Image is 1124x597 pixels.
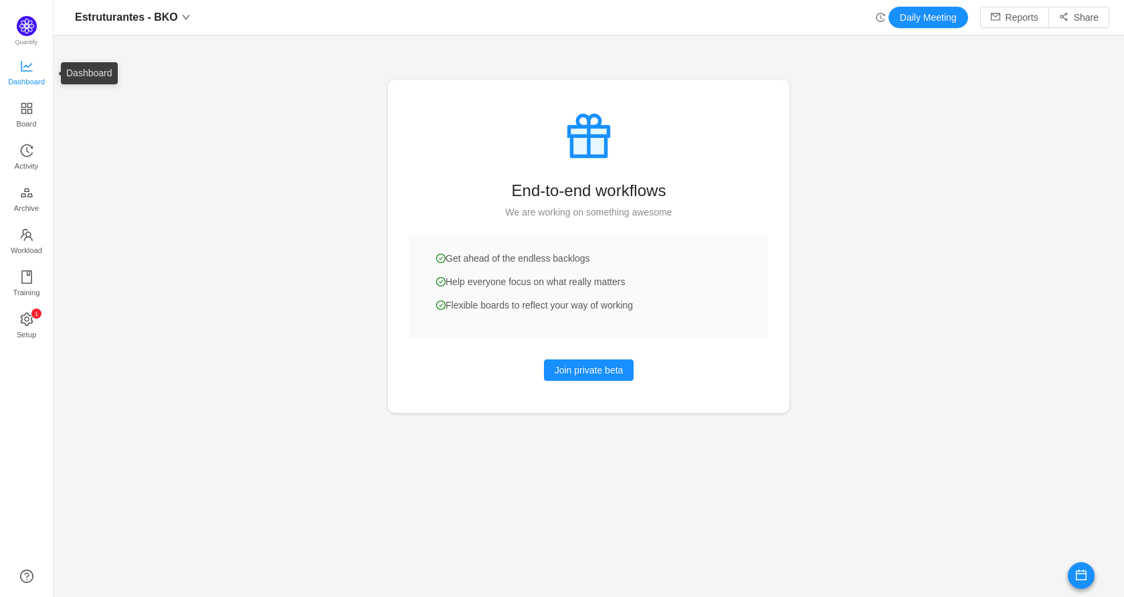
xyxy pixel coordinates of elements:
button: icon: mailReports [980,7,1049,28]
span: Activity [15,153,38,179]
button: icon: calendar [1068,562,1095,589]
button: Daily Meeting [888,7,968,28]
a: Activity [20,145,33,171]
a: Workload [20,229,33,256]
i: icon: appstore [20,102,33,115]
i: icon: history [876,13,885,22]
span: Estruturantes - BKO [75,7,178,28]
img: Quantify [17,16,37,36]
span: Board [17,110,37,137]
a: Dashboard [20,60,33,87]
i: icon: history [20,144,33,157]
a: icon: question-circle [20,570,33,583]
button: Join private beta [544,359,634,381]
span: Workload [11,237,42,264]
button: icon: share-altShare [1048,7,1109,28]
a: Training [20,271,33,298]
span: Dashboard [8,68,45,95]
p: 1 [34,309,37,319]
i: icon: setting [20,313,33,326]
i: icon: down [182,13,190,21]
span: Setup [17,321,36,348]
i: icon: gold [20,186,33,199]
sup: 1 [31,309,41,319]
i: icon: team [20,228,33,242]
a: icon: settingSetup [20,313,33,340]
a: Board [20,102,33,129]
a: Archive [20,187,33,214]
span: Training [13,279,39,306]
span: Quantify [15,39,38,46]
span: Archive [14,195,39,222]
i: icon: book [20,270,33,284]
i: icon: line-chart [20,60,33,73]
